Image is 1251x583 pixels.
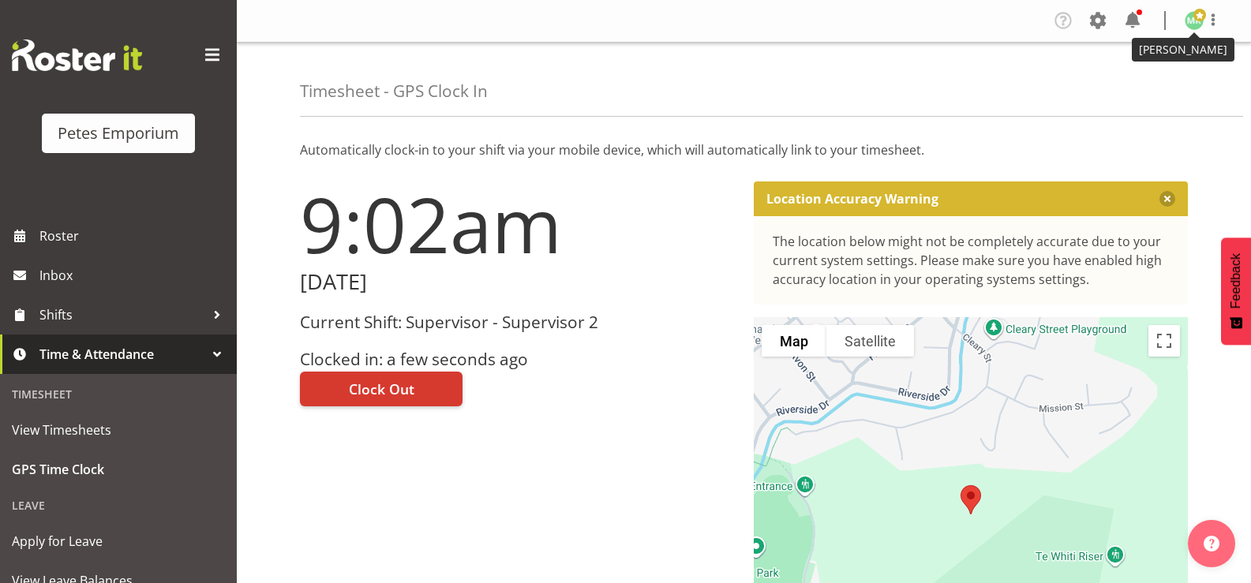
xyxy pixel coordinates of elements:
span: Clock Out [349,379,414,399]
img: Rosterit website logo [12,39,142,71]
h3: Current Shift: Supervisor - Supervisor 2 [300,313,735,331]
span: GPS Time Clock [12,458,225,481]
button: Show street map [762,325,826,357]
img: melanie-richardson713.jpg [1185,11,1204,30]
span: Feedback [1229,253,1243,308]
p: Automatically clock-in to your shift via your mobile device, which will automatically link to you... [300,140,1188,159]
h3: Clocked in: a few seconds ago [300,350,735,368]
p: Location Accuracy Warning [766,191,938,207]
h1: 9:02am [300,181,735,267]
span: View Timesheets [12,418,225,442]
button: Toggle fullscreen view [1148,325,1180,357]
h4: Timesheet - GPS Clock In [300,82,488,100]
button: Show satellite imagery [826,325,914,357]
span: Time & Attendance [39,342,205,366]
span: Roster [39,224,229,248]
a: GPS Time Clock [4,450,233,489]
a: Apply for Leave [4,521,233,561]
h2: [DATE] [300,270,735,294]
button: Feedback - Show survey [1221,237,1251,345]
div: Timesheet [4,378,233,410]
div: Leave [4,489,233,521]
a: View Timesheets [4,410,233,450]
img: help-xxl-2.png [1204,536,1219,551]
div: Petes Emporium [58,121,179,145]
span: Shifts [39,303,205,327]
span: Apply for Leave [12,529,225,553]
button: Close message [1159,191,1175,207]
div: The location below might not be completely accurate due to your current system settings. Please m... [773,232,1170,289]
button: Clock Out [300,372,463,406]
span: Inbox [39,263,229,287]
